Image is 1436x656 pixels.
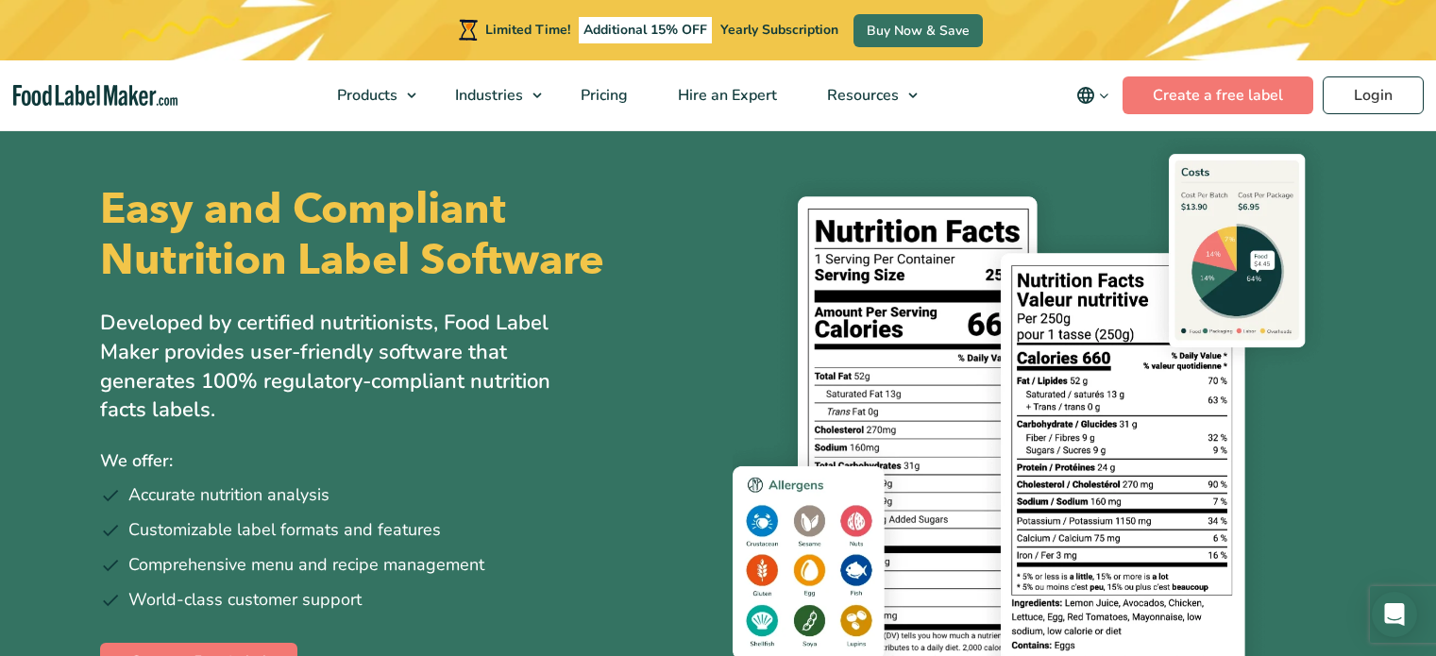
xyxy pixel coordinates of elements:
a: Pricing [556,60,649,130]
span: Pricing [575,85,630,106]
span: Hire an Expert [672,85,779,106]
span: Resources [821,85,901,106]
div: Open Intercom Messenger [1372,592,1417,637]
span: World-class customer support [128,587,362,613]
span: Comprehensive menu and recipe management [128,552,484,578]
a: Industries [431,60,551,130]
p: We offer: [100,447,704,475]
span: Yearly Subscription [720,21,838,39]
span: Additional 15% OFF [579,17,712,43]
a: Resources [802,60,927,130]
a: Login [1323,76,1424,114]
span: Limited Time! [485,21,570,39]
span: Accurate nutrition analysis [128,482,329,508]
span: Customizable label formats and features [128,517,441,543]
a: Buy Now & Save [853,14,983,47]
span: Industries [449,85,525,106]
h1: Easy and Compliant Nutrition Label Software [100,184,702,286]
p: Developed by certified nutritionists, Food Label Maker provides user-friendly software that gener... [100,309,591,425]
a: Hire an Expert [653,60,798,130]
a: Create a free label [1123,76,1313,114]
a: Products [313,60,426,130]
span: Products [331,85,399,106]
